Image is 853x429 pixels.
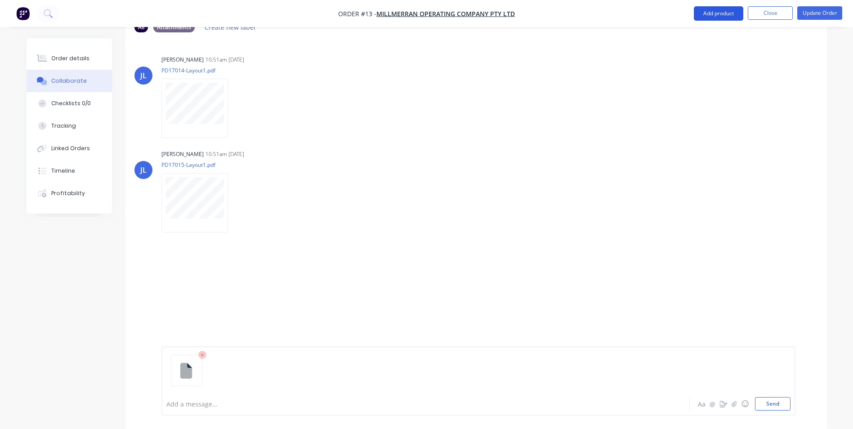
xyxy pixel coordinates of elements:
[200,21,260,33] button: Create new label
[134,22,148,32] div: All
[51,189,85,197] div: Profitability
[51,54,89,63] div: Order details
[205,56,244,64] div: 10:51am [DATE]
[27,115,112,137] button: Tracking
[51,99,91,107] div: Checklists 0/0
[27,182,112,205] button: Profitability
[694,6,743,21] button: Add product
[376,9,515,18] a: Millmerran Operating Company Pty Ltd
[27,160,112,182] button: Timeline
[161,67,237,74] p: PD17014-Layout1.pdf
[51,167,75,175] div: Timeline
[205,150,244,158] div: 10:51am [DATE]
[797,6,842,20] button: Update Order
[140,165,147,175] div: JL
[140,70,147,81] div: JL
[51,144,90,152] div: Linked Orders
[27,70,112,92] button: Collaborate
[27,47,112,70] button: Order details
[27,92,112,115] button: Checklists 0/0
[51,122,76,130] div: Tracking
[707,398,718,409] button: @
[51,77,87,85] div: Collaborate
[161,161,237,169] p: PD17015-Layout1.pdf
[755,397,790,411] button: Send
[338,9,376,18] span: Order #13 -
[161,150,204,158] div: [PERSON_NAME]
[153,22,195,32] div: Attachments
[740,398,750,409] button: ☺
[16,7,30,20] img: Factory
[161,56,204,64] div: [PERSON_NAME]
[748,6,793,20] button: Close
[697,398,707,409] button: Aa
[27,137,112,160] button: Linked Orders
